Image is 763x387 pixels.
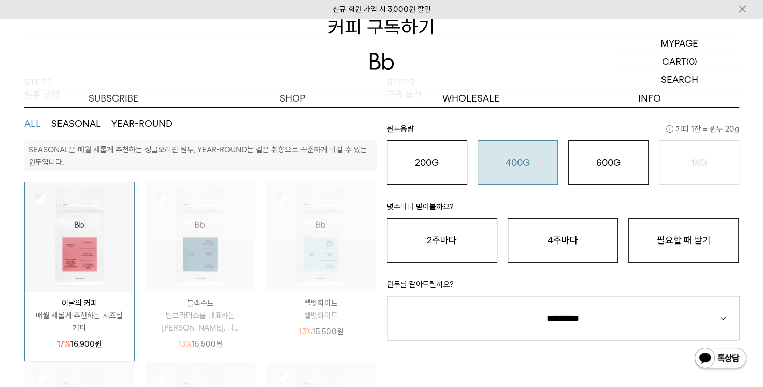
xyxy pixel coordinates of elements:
span: 원 [215,339,222,349]
p: 벨벳화이트 [266,309,376,322]
p: 빈브라더스를 대표하는 [PERSON_NAME]. 다... [146,309,255,334]
span: 13% [178,339,191,349]
p: INFO [560,89,739,107]
button: 1KG [659,140,739,185]
button: ALL [24,118,41,130]
span: 커피 1잔 = 윈두 20g [666,123,739,135]
span: 원 [95,339,102,349]
p: 몇주마다 받아볼까요? [387,200,739,218]
a: SHOP [203,89,382,107]
button: SEASONAL [51,118,101,130]
p: 블랙수트 [146,297,255,309]
img: 상품이미지 [146,182,255,292]
span: 원 [337,327,343,336]
o: 1KG [691,157,707,168]
p: 벨벳화이트 [266,297,376,309]
img: 로고 [369,53,394,70]
img: 상품이미지 [25,182,134,292]
img: 카카오톡 채널 1:1 채팅 버튼 [694,347,747,371]
p: 15,500 [178,338,222,350]
a: SUBSCRIBE [24,89,203,107]
p: SEASONAL은 매월 새롭게 추천하는 싱글오리진 원두, YEAR-ROUND는 같은 취향으로 꾸준하게 마실 수 있는 원두입니다. [28,145,367,167]
p: 16,900 [57,338,102,350]
button: YEAR-ROUND [111,118,172,130]
o: 200G [415,157,439,168]
button: 2주마다 [387,218,497,263]
p: CART [662,52,686,70]
p: 원두를 갈아드릴까요? [387,278,739,296]
o: 600G [596,157,621,168]
button: 200G [387,140,467,185]
a: MYPAGE [620,34,739,52]
p: WHOLESALE [382,89,560,107]
o: 400G [506,157,530,168]
p: (0) [686,52,697,70]
a: 신규 회원 가입 시 3,000원 할인 [333,5,431,14]
p: 매월 새롭게 추천하는 시즈널 커피 [25,309,134,334]
button: 600G [568,140,649,185]
a: CART (0) [620,52,739,70]
span: 13% [299,327,312,336]
button: 4주마다 [508,218,618,263]
img: 상품이미지 [266,182,376,292]
span: 17% [57,339,70,349]
button: 400G [478,140,558,185]
p: 이달의 커피 [25,297,134,309]
p: MYPAGE [660,34,698,52]
p: 15,500 [299,325,343,338]
p: SEARCH [661,70,698,89]
p: 원두용량 [387,123,739,140]
button: 필요할 때 받기 [628,218,739,263]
